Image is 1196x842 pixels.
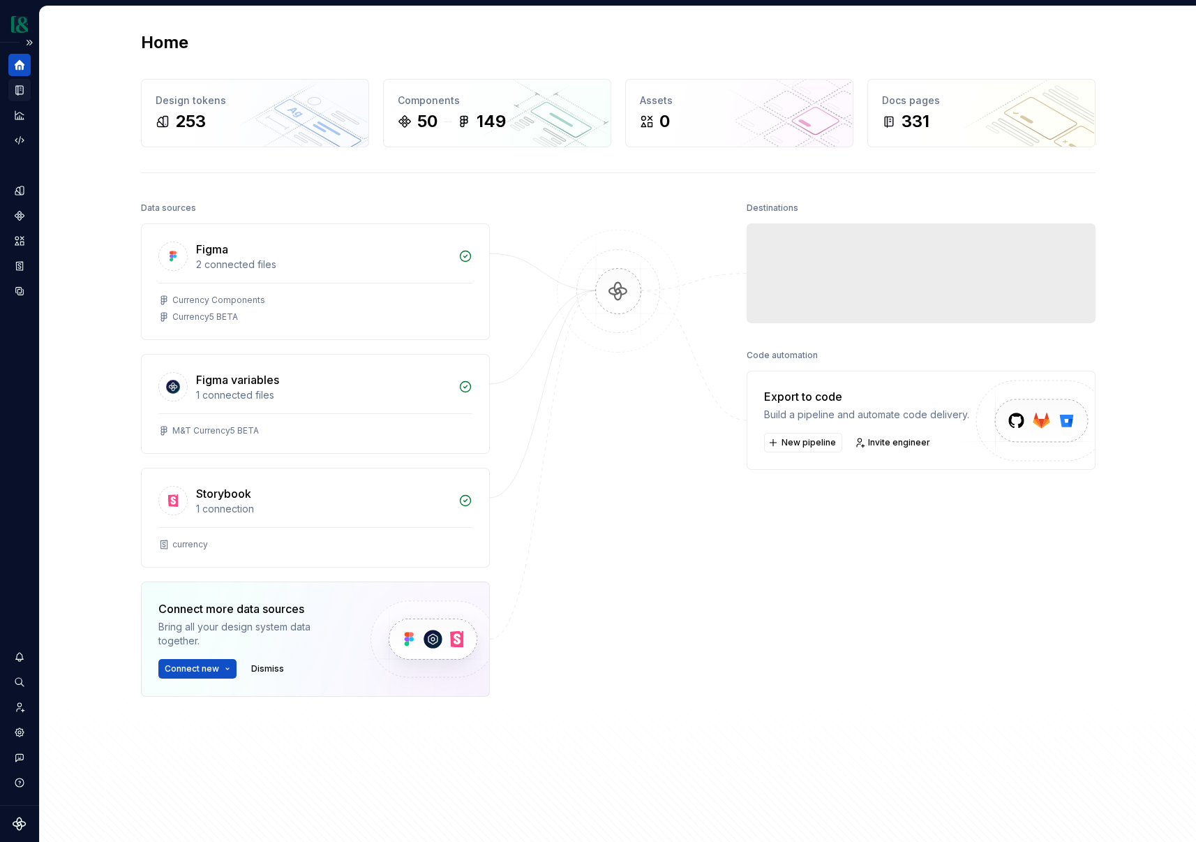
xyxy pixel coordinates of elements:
div: 253 [175,110,206,133]
button: Connect new [158,659,237,679]
div: 0 [659,110,670,133]
div: Docs pages [882,94,1081,108]
div: M&T Currency5 BETA [172,425,259,436]
div: Components [398,94,597,108]
a: Invite engineer [851,433,936,452]
a: Docs pages331 [867,79,1096,147]
a: Invite team [8,696,31,718]
button: Dismiss [245,659,290,679]
a: Settings [8,721,31,744]
a: Analytics [8,104,31,126]
a: Storybook stories [8,255,31,277]
div: Code automation [747,346,818,365]
button: Contact support [8,746,31,769]
div: Destinations [747,198,798,218]
div: 50 [417,110,438,133]
div: 1 connection [196,502,450,516]
div: Currency5 BETA [172,311,238,323]
div: Build a pipeline and automate code delivery. [764,408,969,422]
a: Assets0 [625,79,853,147]
div: 149 [477,110,506,133]
div: Currency Components [172,295,265,306]
a: Figma2 connected filesCurrency ComponentsCurrency5 BETA [141,223,490,340]
a: Design tokens253 [141,79,369,147]
div: Figma [196,241,228,258]
div: currency [172,539,208,550]
div: Bring all your design system data together. [158,620,347,648]
a: Figma variables1 connected filesM&T Currency5 BETA [141,354,490,454]
div: 2 connected files [196,258,450,272]
div: Data sources [141,198,196,218]
a: Code automation [8,129,31,152]
div: Design tokens [156,94,354,108]
a: Components [8,205,31,227]
span: Connect new [165,663,219,674]
div: Storybook [196,485,251,502]
div: 1 connected files [196,388,450,402]
button: Notifications [8,646,31,668]
img: 77b064d8-59cc-4dbd-8929-60c45737814c.png [11,16,28,33]
div: Export to code [764,388,969,405]
button: New pipeline [764,433,842,452]
button: Search ⌘K [8,671,31,693]
a: Documentation [8,79,31,101]
button: Expand sidebar [20,33,39,52]
a: Design tokens [8,179,31,202]
div: 331 [902,110,929,133]
a: Data sources [8,280,31,302]
a: Assets [8,230,31,252]
div: Assets [640,94,839,108]
span: Invite engineer [868,437,930,448]
a: Components50149 [383,79,611,147]
h2: Home [141,31,188,54]
span: Dismiss [251,663,284,674]
a: Storybook1 connectioncurrency [141,468,490,568]
svg: Supernova Logo [13,817,27,831]
div: Figma variables [196,371,279,388]
span: New pipeline [782,437,836,448]
div: Connect more data sources [158,600,347,617]
a: Home [8,54,31,76]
